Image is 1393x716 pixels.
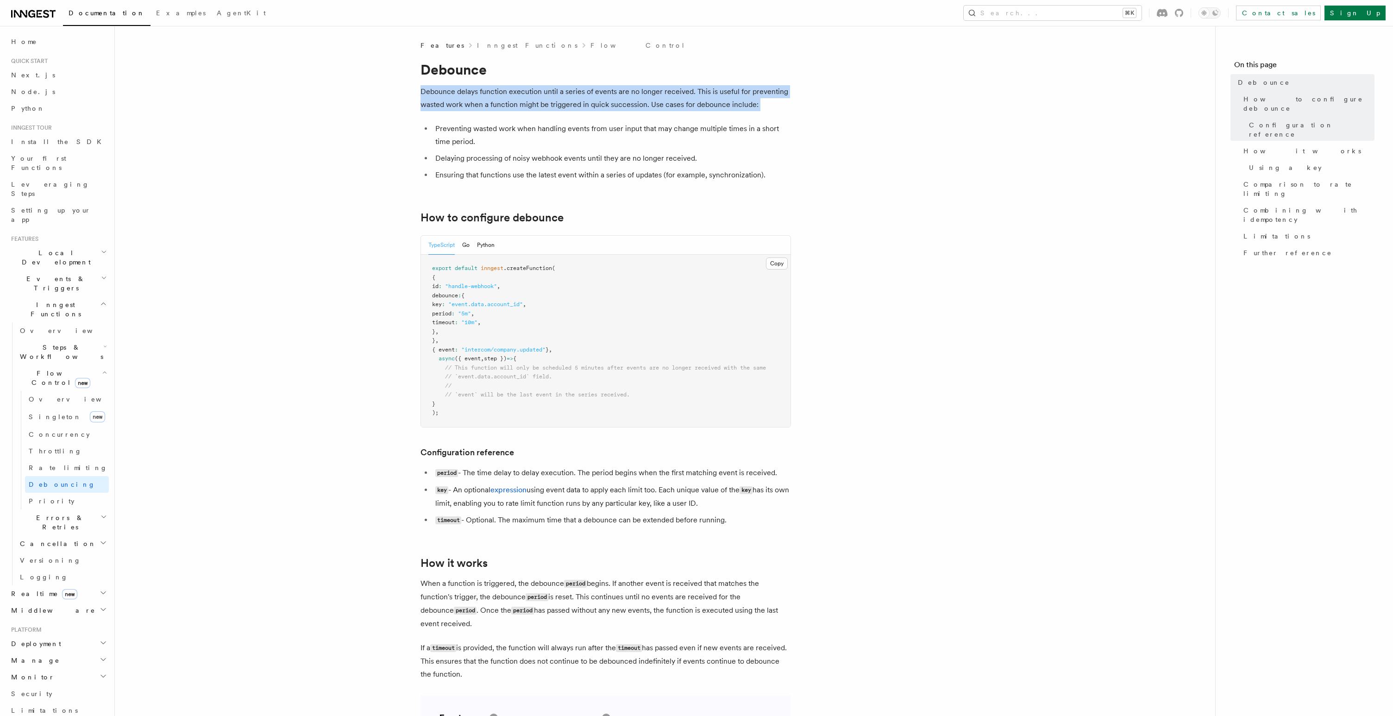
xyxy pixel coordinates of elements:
[11,690,52,697] span: Security
[16,552,109,569] a: Versioning
[964,6,1142,20] button: Search...⌘K
[1240,176,1374,202] a: Comparison to rate limiting
[11,181,89,197] span: Leveraging Steps
[217,9,266,17] span: AgentKit
[420,211,564,224] a: How to configure debounce
[455,265,477,271] span: default
[11,105,45,112] span: Python
[432,283,439,289] span: id
[433,466,791,480] li: - The time delay to delay execution. The period begins when the first matching event is received.
[1243,206,1374,224] span: Combining with idempotency
[1243,180,1374,198] span: Comparison to rate limiting
[432,292,458,299] span: debounce
[63,3,151,26] a: Documentation
[420,41,464,50] span: Features
[25,426,109,443] a: Concurrency
[90,411,105,422] span: new
[20,573,68,581] span: Logging
[432,409,439,416] span: );
[7,656,60,665] span: Manage
[7,270,109,296] button: Events & Triggers
[477,41,577,50] a: Inngest Functions
[432,337,435,344] span: }
[616,644,642,652] code: timeout
[420,557,488,570] a: How it works
[7,669,109,685] button: Monitor
[1243,94,1374,113] span: How to configure debounce
[458,292,461,299] span: :
[7,133,109,150] a: Install the SDK
[7,626,42,634] span: Platform
[439,355,455,362] span: async
[11,71,55,79] span: Next.js
[1234,59,1374,74] h4: On this page
[7,150,109,176] a: Your first Functions
[484,355,507,362] span: step })
[430,644,456,652] code: timeout
[445,373,552,380] span: // `event.data.account_id` field.
[497,283,500,289] span: ,
[7,606,95,615] span: Middleware
[7,245,109,270] button: Local Development
[433,152,791,165] li: Delaying processing of noisy webhook events until they are no longer received.
[20,557,81,564] span: Versioning
[7,639,61,648] span: Deployment
[471,310,474,317] span: ,
[11,88,55,95] span: Node.js
[462,236,470,255] button: Go
[1240,143,1374,159] a: How it works
[16,365,109,391] button: Flow Controlnew
[435,486,448,494] code: key
[7,635,109,652] button: Deployment
[1198,7,1221,19] button: Toggle dark mode
[766,258,788,270] button: Copy
[1324,6,1386,20] a: Sign Up
[442,301,445,308] span: :
[432,301,442,308] span: key
[7,235,38,243] span: Features
[420,61,791,78] h1: Debounce
[1243,146,1361,156] span: How it works
[445,391,630,398] span: // `event` will be the last event in the series received.
[156,9,206,17] span: Examples
[455,319,458,326] span: :
[16,322,109,339] a: Overview
[29,413,82,421] span: Singleton
[16,513,100,532] span: Errors & Retries
[7,672,55,682] span: Monitor
[11,707,78,714] span: Limitations
[16,509,109,535] button: Errors & Retries
[455,355,481,362] span: ({ event
[1243,248,1332,258] span: Further reference
[25,391,109,408] a: Overview
[7,100,109,117] a: Python
[445,283,497,289] span: "handle-webhook"
[29,447,82,455] span: Throttling
[432,265,452,271] span: export
[439,283,442,289] span: :
[25,443,109,459] a: Throttling
[433,514,791,527] li: - Optional. The maximum time that a debounce can be extended before running.
[25,459,109,476] a: Rate limiting
[1123,8,1136,18] kbd: ⌘K
[16,369,102,387] span: Flow Control
[513,355,516,362] span: {
[25,408,109,426] a: Singletonnew
[25,493,109,509] a: Priority
[503,265,552,271] span: .createFunction
[461,346,546,353] span: "intercom/company.updated"
[7,248,101,267] span: Local Development
[433,484,791,510] li: - An optional using event data to apply each limit too. Each unique value of the has its own limi...
[526,593,548,601] code: period
[16,339,109,365] button: Steps & Workflows
[7,83,109,100] a: Node.js
[7,176,109,202] a: Leveraging Steps
[7,296,109,322] button: Inngest Functions
[420,641,791,681] p: If a is provided, the function will always run after the has passed even if new events are receiv...
[435,469,458,477] code: period
[7,602,109,619] button: Middleware
[1245,159,1374,176] a: Using a key
[7,585,109,602] button: Realtimenew
[448,301,523,308] span: "event.data.account_id"
[432,346,455,353] span: { event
